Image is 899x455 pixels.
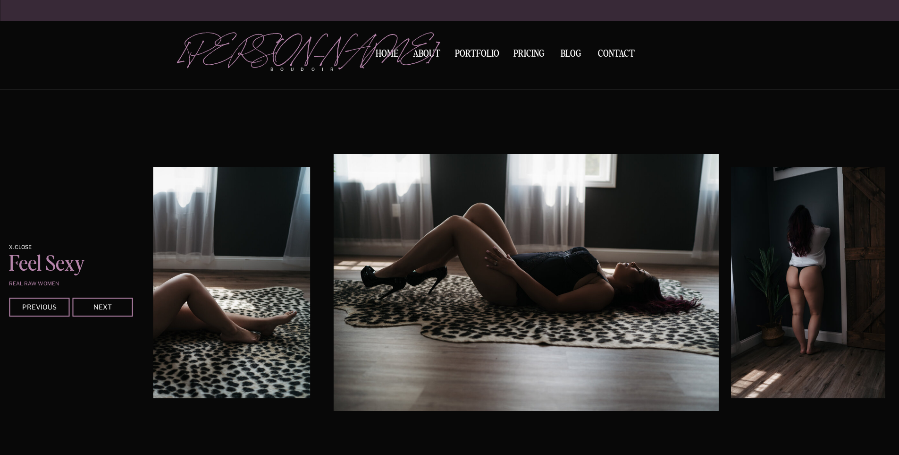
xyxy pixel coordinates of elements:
[11,304,67,309] div: Previous
[511,49,547,62] a: Pricing
[594,49,639,59] a: Contact
[9,281,125,286] p: real raw women
[9,245,52,250] a: x. Close
[179,34,349,62] a: [PERSON_NAME]
[452,49,503,62] a: Portfolio
[270,66,349,73] p: boudoir
[333,154,718,411] img: A woman in black lingerie lays on her back with knees up in a studio on the floor on a cheetah pr...
[9,254,149,278] p: feel sexy
[74,304,131,309] div: Next
[556,49,586,58] a: BLOG
[731,167,885,398] img: A woman in a black thong and white shirt leans on a wall by a barn door in a studio with wood floor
